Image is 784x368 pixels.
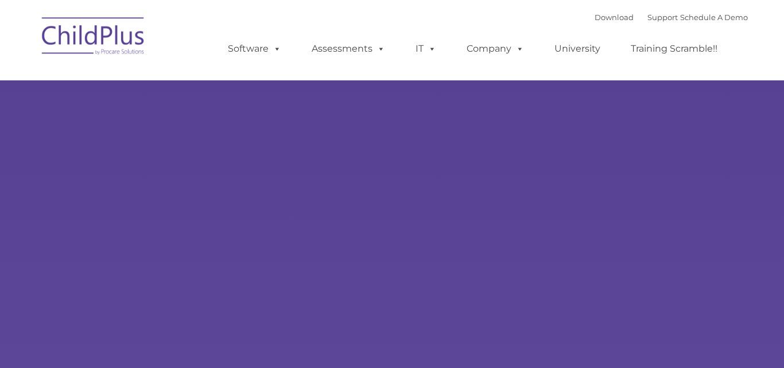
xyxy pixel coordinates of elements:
a: Download [595,13,634,22]
a: Software [216,37,293,60]
font: | [595,13,748,22]
a: Schedule A Demo [680,13,748,22]
a: University [543,37,612,60]
img: ChildPlus by Procare Solutions [36,9,151,67]
a: Support [647,13,678,22]
a: IT [404,37,448,60]
a: Assessments [300,37,397,60]
a: Company [455,37,535,60]
a: Training Scramble!! [619,37,729,60]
